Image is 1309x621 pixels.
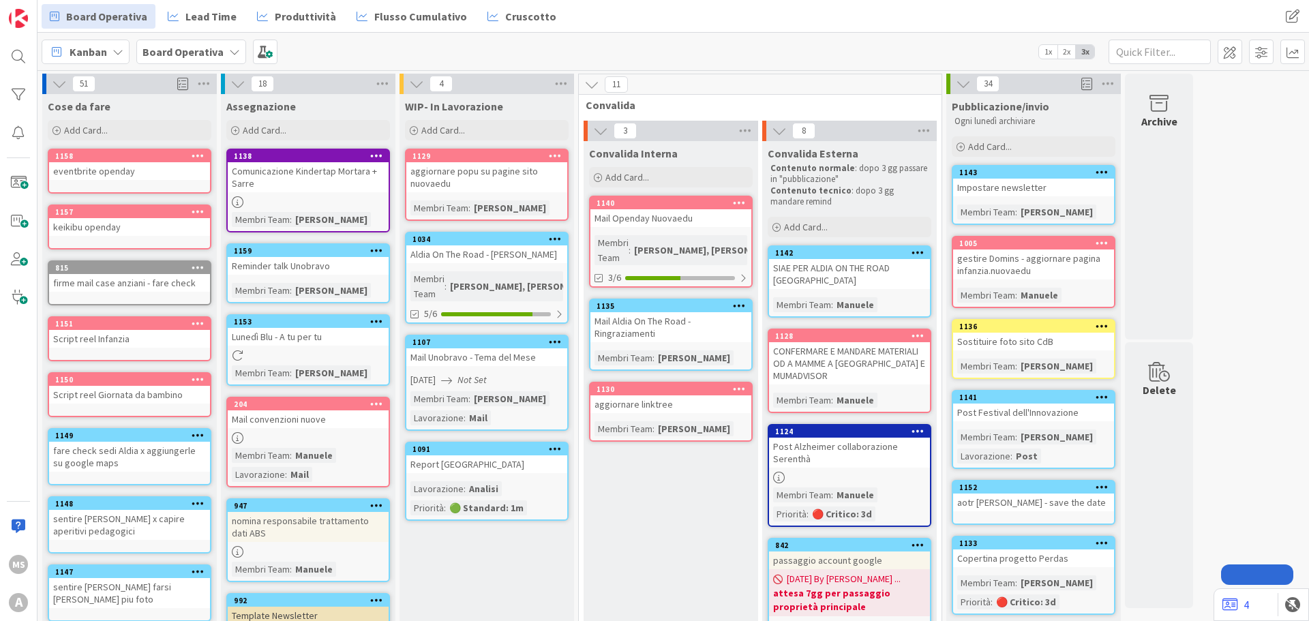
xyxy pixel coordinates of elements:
[292,283,371,298] div: [PERSON_NAME]
[406,443,567,473] div: 1091Report [GEOGRAPHIC_DATA]
[410,391,468,406] div: Membri Team
[48,149,211,194] a: 1158eventbrite openday
[608,271,621,285] span: 3/6
[957,359,1015,374] div: Membri Team
[232,365,290,380] div: Membri Team
[775,427,930,436] div: 1124
[405,149,569,221] a: 1129aggiornare popu su pagine sito nuovaeduMembri Team:[PERSON_NAME]
[228,257,389,275] div: Reminder talk Unobravo
[406,162,567,192] div: aggiornare popu su pagine sito nuovaedu
[769,247,930,289] div: 1142SIAE PER ALDIA ON THE ROAD [GEOGRAPHIC_DATA]
[589,196,753,288] a: 1140Mail Openday NuovaeduMembri Team:[PERSON_NAME], [PERSON_NAME]3/6
[959,539,1114,548] div: 1133
[1017,359,1096,374] div: [PERSON_NAME]
[55,263,210,273] div: 815
[49,318,210,348] div: 1151Script reel Infanzia
[421,124,465,136] span: Add Card...
[232,562,290,577] div: Membri Team
[775,541,930,550] div: 842
[447,279,603,294] div: [PERSON_NAME], [PERSON_NAME]
[228,245,389,275] div: 1159Reminder talk Unobravo
[952,165,1115,225] a: 1143Impostare newsletterMembri Team:[PERSON_NAME]
[412,444,567,454] div: 1091
[957,205,1015,219] div: Membri Team
[590,300,751,312] div: 1135
[953,391,1114,404] div: 1141
[55,431,210,440] div: 1149
[1017,288,1062,303] div: Manuele
[768,245,931,318] a: 1142SIAE PER ALDIA ON THE ROAD [GEOGRAPHIC_DATA]Membri Team:Manuele
[953,537,1114,567] div: 1133Copertina progetto Perdas
[412,234,567,244] div: 1034
[957,429,1015,444] div: Membri Team
[49,510,210,540] div: sentire [PERSON_NAME] x capire aperitivi pedagogici
[952,236,1115,308] a: 1005gestire Domins - aggiornare pagina infanzia.nuovaeduMembri Team:Manuele
[954,116,1113,127] p: Ogni lunedì archiviare
[1015,429,1017,444] span: :
[292,448,336,463] div: Manuele
[405,335,569,431] a: 1107Mail Unobravo - Tema del Mese[DATE]Not SetMembri Team:[PERSON_NAME]Lavorazione:Mail
[55,319,210,329] div: 1151
[410,200,468,215] div: Membri Team
[590,395,751,413] div: aggiornare linktree
[1015,205,1017,219] span: :
[406,233,567,245] div: 1034
[833,297,877,312] div: Manuele
[953,179,1114,196] div: Impostare newsletter
[49,442,210,472] div: fare check sedi Aldia x aggiungerle su google maps
[249,4,344,29] a: Produttività
[614,123,637,139] span: 3
[1015,288,1017,303] span: :
[285,467,287,482] span: :
[652,350,654,365] span: :
[232,448,290,463] div: Membri Team
[769,425,930,438] div: 1124
[49,218,210,236] div: keikibu openday
[226,498,390,582] a: 947nomina responsabile trattamento dati ABSMembri Team:Manuele
[406,150,567,192] div: 1129aggiornare popu su pagine sito nuovaedu
[49,206,210,236] div: 1157keikibu openday
[775,331,930,341] div: 1128
[410,271,445,301] div: Membri Team
[769,425,930,468] div: 1124Post Alzheimer collaborazione Serenthà
[48,428,211,485] a: 1149fare check sedi Aldia x aggiungerle su google maps
[226,397,390,487] a: 204Mail convenzioni nuoveMembri Team:ManueleLavorazione:Mail
[228,594,389,607] div: 992
[769,259,930,289] div: SIAE PER ALDIA ON THE ROAD [GEOGRAPHIC_DATA]
[1010,449,1012,464] span: :
[49,262,210,274] div: 815
[792,123,815,139] span: 8
[406,443,567,455] div: 1091
[590,197,751,227] div: 1140Mail Openday Nuovaedu
[807,506,809,521] span: :
[48,205,211,249] a: 1157keikibu openday
[49,429,210,472] div: 1149fare check sedi Aldia x aggiungerle su google maps
[957,449,1010,464] div: Lavorazione
[234,151,389,161] div: 1138
[228,410,389,428] div: Mail convenzioni nuove
[232,283,290,298] div: Membri Team
[479,4,565,29] a: Cruscotto
[787,572,901,586] span: [DATE] By [PERSON_NAME] ...
[773,393,831,408] div: Membri Team
[769,551,930,569] div: passaggio account google
[1017,205,1096,219] div: [PERSON_NAME]
[234,596,389,605] div: 992
[49,498,210,540] div: 1148sentire [PERSON_NAME] x capire aperitivi pedagogici
[228,500,389,542] div: 947nomina responsabile trattamento dati ABS
[952,319,1115,379] a: 1136Sostituire foto sito CdBMembri Team:[PERSON_NAME]
[410,410,464,425] div: Lavorazione
[466,481,502,496] div: Analisi
[228,150,389,192] div: 1138Comunicazione Kindertap Mortara + Sarre
[505,8,556,25] span: Cruscotto
[769,247,930,259] div: 1142
[251,76,274,92] span: 18
[226,149,390,232] a: 1138Comunicazione Kindertap Mortara + SarreMembri Team:[PERSON_NAME]
[1017,429,1096,444] div: [PERSON_NAME]
[775,248,930,258] div: 1142
[468,391,470,406] span: :
[769,539,930,551] div: 842
[654,421,734,436] div: [PERSON_NAME]
[9,555,28,574] div: MS
[446,500,527,515] div: 🟢 Standard: 1m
